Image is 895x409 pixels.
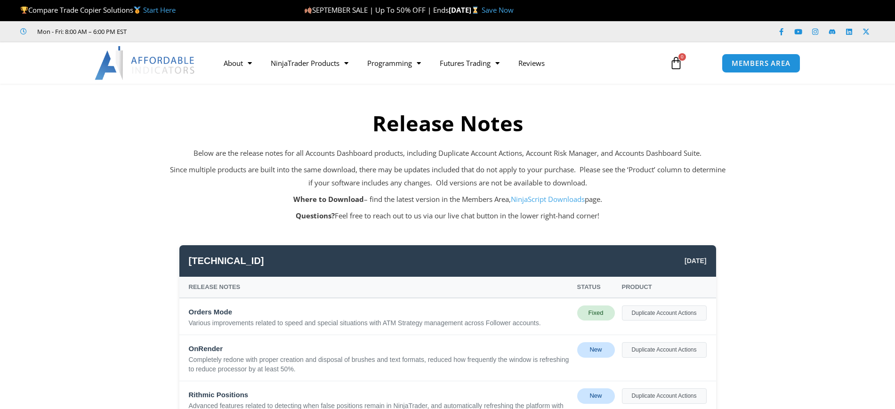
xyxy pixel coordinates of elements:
[622,281,707,293] div: Product
[35,26,127,37] span: Mon - Fri: 8:00 AM – 6:00 PM EST
[140,27,281,36] iframe: Customer reviews powered by Trustpilot
[20,5,176,15] span: Compare Trade Copier Solutions
[170,110,726,137] h2: Release Notes
[214,52,659,74] nav: Menu
[261,52,358,74] a: NinjaTrader Products
[189,388,570,401] div: Rithmic Positions
[293,194,364,204] strong: Where to Download
[472,7,479,14] img: ⌛
[511,194,585,204] a: NinjaScript Downloads
[449,5,481,15] strong: [DATE]
[622,388,707,403] div: Duplicate Account Actions
[170,209,726,223] p: Feel free to reach out to us via our live chat button in the lower right-hand corner!
[143,5,176,15] a: Start Here
[577,342,615,357] div: New
[577,305,615,321] div: Fixed
[214,52,261,74] a: About
[189,305,570,319] div: Orders Mode
[170,147,726,160] p: Below are the release notes for all Accounts Dashboard products, including Duplicate Account Acti...
[678,53,686,61] span: 0
[21,7,28,14] img: 🏆
[685,255,706,267] span: [DATE]
[655,49,697,77] a: 0
[509,52,554,74] a: Reviews
[189,342,570,355] div: OnRender
[170,163,726,190] p: Since multiple products are built into the same download, there may be updates included that do n...
[577,281,615,293] div: Status
[95,46,196,80] img: LogoAI | Affordable Indicators – NinjaTrader
[304,5,449,15] span: SEPTEMBER SALE | Up To 50% OFF | Ends
[170,193,726,206] p: – find the latest version in the Members Area, page.
[296,211,335,220] strong: Questions?
[732,60,790,67] span: MEMBERS AREA
[189,319,570,328] div: Various improvements related to speed and special situations with ATM Strategy management across ...
[482,5,514,15] a: Save Now
[430,52,509,74] a: Futures Trading
[722,54,800,73] a: MEMBERS AREA
[622,342,707,357] div: Duplicate Account Actions
[358,52,430,74] a: Programming
[189,281,570,293] div: Release Notes
[305,7,312,14] img: 🍂
[189,252,264,270] span: [TECHNICAL_ID]
[622,305,707,321] div: Duplicate Account Actions
[134,7,141,14] img: 🥇
[577,388,615,403] div: New
[189,355,570,374] div: Completely redone with proper creation and disposal of brushes and text formats, reduced how freq...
